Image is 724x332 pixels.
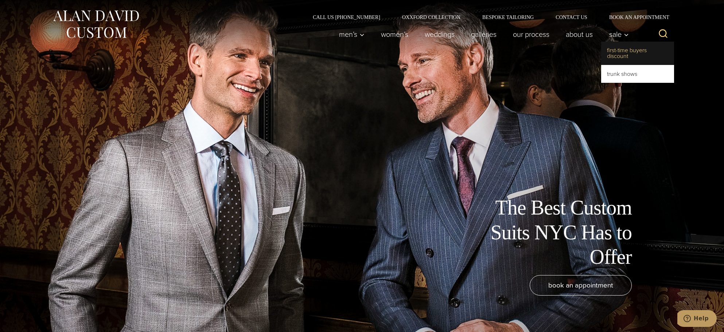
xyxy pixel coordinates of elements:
button: Child menu of Sale [601,27,633,42]
nav: Primary Navigation [331,27,633,42]
button: View Search Form [654,26,672,43]
a: Oxxford Collection [391,15,471,20]
a: Trunk Shows [601,65,674,83]
a: Our Process [505,27,558,42]
a: weddings [417,27,463,42]
button: Men’s sub menu toggle [331,27,373,42]
a: Bespoke Tailoring [471,15,545,20]
a: Women’s [373,27,417,42]
nav: Secondary Navigation [302,15,672,20]
h1: The Best Custom Suits NYC Has to Offer [468,196,632,269]
a: Galleries [463,27,505,42]
a: Call Us [PHONE_NUMBER] [302,15,391,20]
a: Contact Us [545,15,598,20]
iframe: Opens a widget where you can chat to one of our agents [677,310,717,328]
a: About Us [558,27,601,42]
span: book an appointment [548,280,613,290]
a: book an appointment [530,275,632,296]
img: Alan David Custom [52,8,140,40]
a: First-Time Buyers Discount [601,42,674,65]
a: Book an Appointment [598,15,672,20]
